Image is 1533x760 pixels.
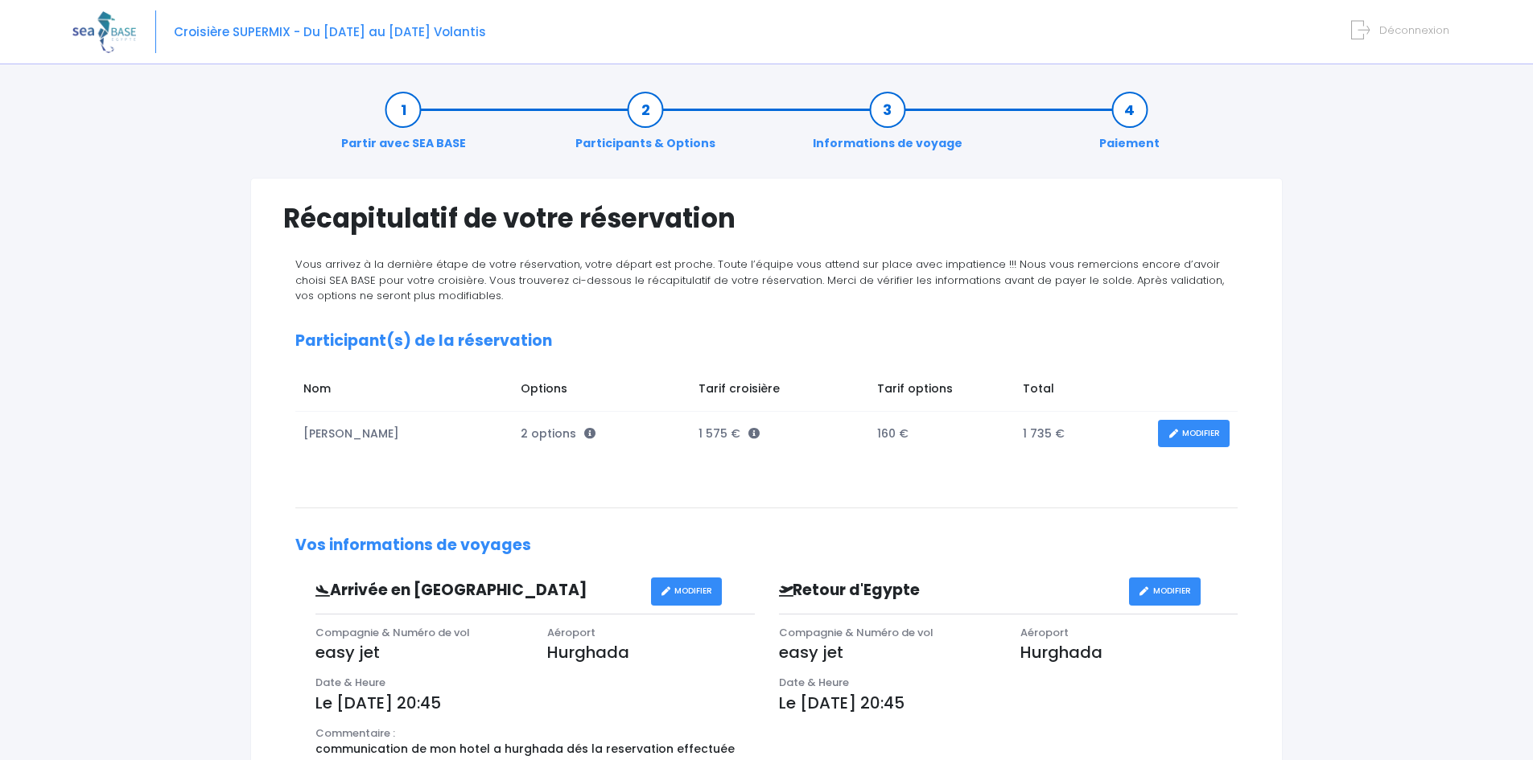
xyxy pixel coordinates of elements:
[1020,640,1238,664] p: Hurghada
[1379,23,1449,38] span: Déconnexion
[748,425,760,442] span: <p style='text-align:left; padding : 10px; padding-bottom:0; margin-bottom:10px'>Vous disposez d'...
[869,412,1015,456] td: 160 €
[779,625,933,640] span: Compagnie & Numéro de vol
[333,101,474,152] a: Partir avec SEA BASE
[1015,412,1150,456] td: 1 735 €
[295,332,1238,351] h2: Participant(s) de la réservation
[779,675,849,690] span: Date & Heure
[1091,101,1168,152] a: Paiement
[779,691,1238,715] p: Le [DATE] 20:45
[174,23,486,40] span: Croisière SUPERMIX - Du [DATE] au [DATE] Volantis
[690,412,869,456] td: 1 575 €
[547,640,755,664] p: Hurghada
[584,425,595,442] span: <p style='text-align:left; padding : 10px; padding-bottom:0; margin-bottom:10px'> - 2ème Pont sup...
[315,675,385,690] span: Date & Heure
[805,101,970,152] a: Informations de voyage
[869,372,1015,411] td: Tarif options
[315,741,755,758] p: communication de mon hotel a hurghada dés la reservation effectuée
[651,577,723,606] a: MODIFIER
[315,640,523,664] p: easy jet
[295,536,1238,555] h2: Vos informations de voyages
[1129,577,1201,606] a: MODIFIER
[1158,420,1230,448] a: MODIFIER
[315,625,470,640] span: Compagnie & Numéro de vol
[295,412,513,456] td: [PERSON_NAME]
[315,725,395,741] span: Commentaire :
[513,372,690,411] td: Options
[315,691,755,715] p: Le [DATE] 20:45
[295,372,513,411] td: Nom
[295,257,1224,303] span: Vous arrivez à la dernière étape de votre réservation, votre départ est proche. Toute l’équipe vo...
[283,203,1250,234] h1: Récapitulatif de votre réservation
[303,581,651,600] h3: Arrivée en [GEOGRAPHIC_DATA]
[1020,625,1069,640] span: Aéroport
[779,640,996,664] p: easy jet
[767,581,1129,600] h3: Retour d'Egypte
[521,425,595,442] span: 2 options
[567,101,723,152] a: Participants & Options
[1015,372,1150,411] td: Total
[547,625,595,640] span: Aéroport
[690,372,869,411] td: Tarif croisière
